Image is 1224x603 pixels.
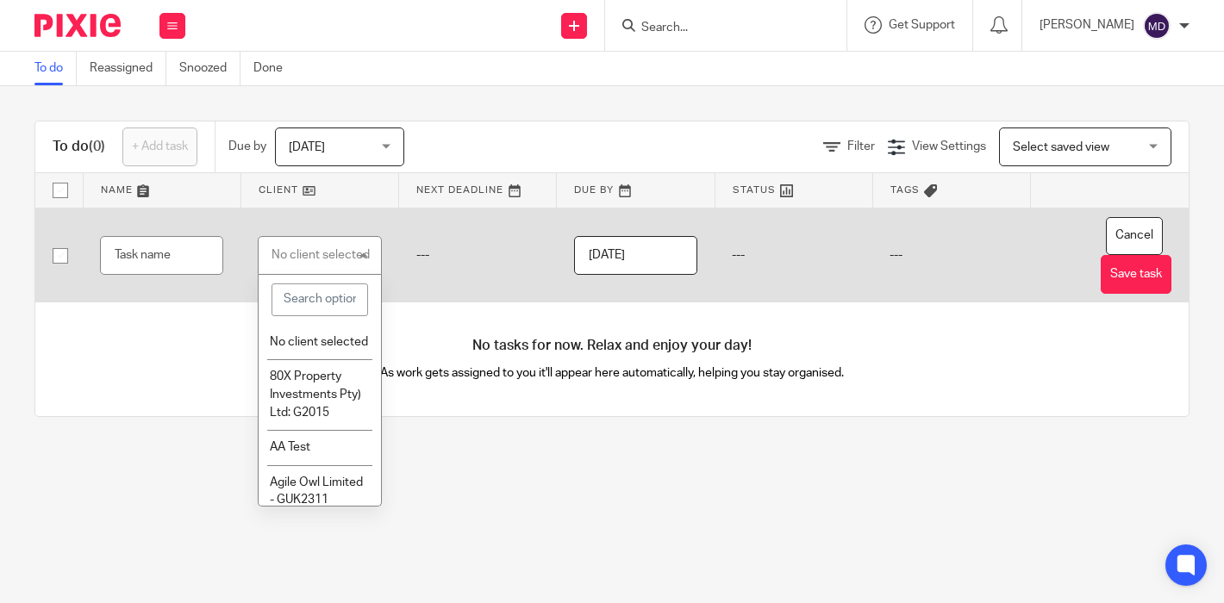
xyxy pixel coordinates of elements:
span: No client selected [270,336,368,348]
a: Reassigned [90,52,166,85]
td: --- [399,208,557,302]
span: Agile Owl Limited - GUK2311 [270,476,363,507]
span: (0) [89,140,105,153]
p: As work gets assigned to you it'll appear here automatically, helping you stay organised. [324,364,901,382]
span: Filter [847,140,875,152]
span: Tags [890,185,920,195]
h4: No tasks for now. Relax and enjoy your day! [35,337,1189,355]
button: Save task [1101,255,1171,294]
input: Pick a date [574,236,697,275]
a: To do [34,52,77,85]
span: [DATE] [289,141,325,153]
a: Snoozed [179,52,240,85]
div: No client selected [272,249,370,261]
input: Search options... [272,283,367,316]
span: AA Test [270,441,310,453]
span: View Settings [912,140,986,152]
td: --- [872,208,1030,302]
input: Search [640,21,795,36]
span: Get Support [889,19,955,31]
p: [PERSON_NAME] [1040,16,1134,34]
input: Task name [100,236,223,275]
p: Due by [228,138,266,155]
a: + Add task [122,127,197,166]
img: Pixie [34,14,121,37]
span: Select saved view [1013,141,1109,153]
button: Cancel [1106,217,1163,256]
span: 80X Property Investments Pty) Ltd: G2015 [270,370,361,418]
img: svg%3E [1143,12,1171,40]
h1: To do [53,138,105,156]
a: Done [253,52,296,85]
td: --- [715,208,872,302]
